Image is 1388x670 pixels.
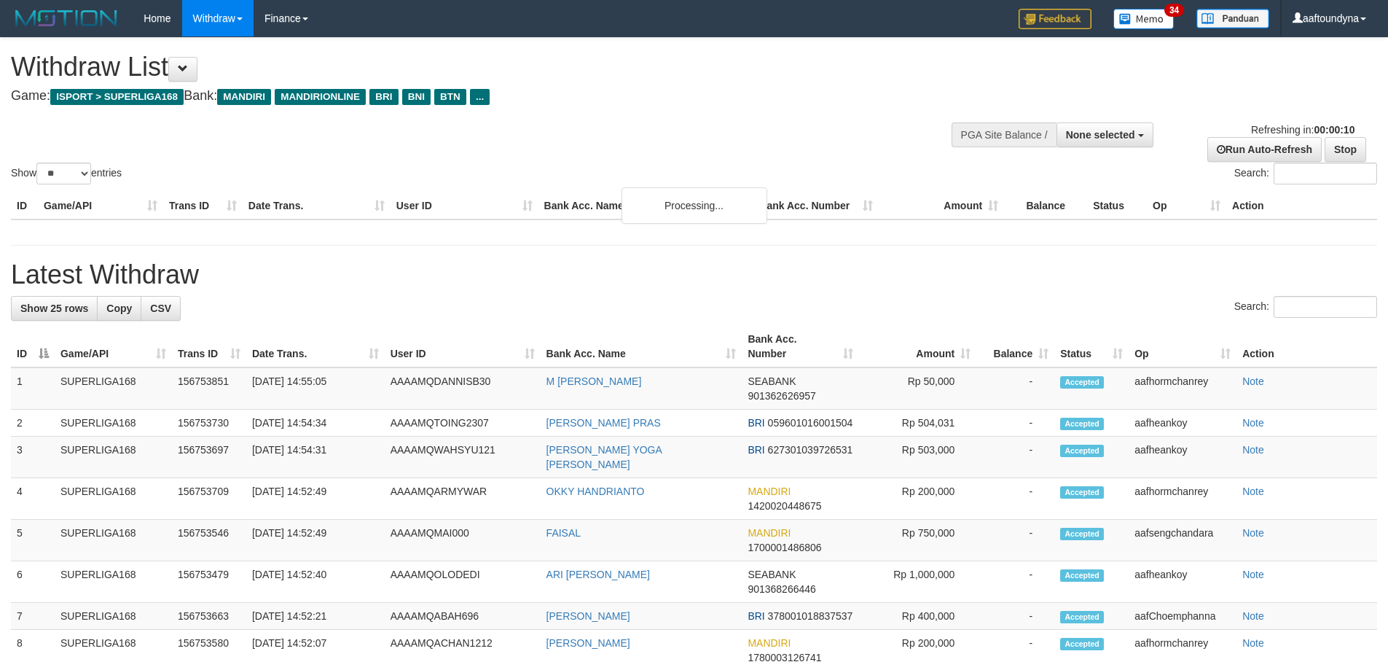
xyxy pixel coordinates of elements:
td: 1 [11,367,55,410]
td: 5 [11,520,55,561]
td: [DATE] 14:52:40 [246,561,385,603]
td: 6 [11,561,55,603]
td: - [976,367,1054,410]
td: SUPERLIGA168 [55,410,172,437]
span: Copy 901362626957 to clipboard [748,390,815,402]
img: MOTION_logo.png [11,7,122,29]
td: 2 [11,410,55,437]
span: Copy 059601016001504 to clipboard [768,417,853,429]
span: Refreshing in: [1251,124,1354,136]
span: Copy 378001018837537 to clipboard [768,610,853,622]
span: Accepted [1060,418,1104,430]
input: Search: [1274,163,1377,184]
span: BNI [402,89,431,105]
a: Note [1242,527,1264,539]
th: Status: activate to sort column ascending [1054,326,1129,367]
td: AAAAMQTOING2307 [385,410,541,437]
th: Action [1226,192,1377,219]
span: MANDIRI [748,486,791,497]
th: Op: activate to sort column ascending [1129,326,1236,367]
span: Copy 1420020448675 to clipboard [748,500,821,512]
a: CSV [141,296,181,321]
td: SUPERLIGA168 [55,603,172,630]
span: BRI [748,417,764,429]
span: BRI [748,610,764,622]
th: Amount [879,192,1004,219]
th: Bank Acc. Number [753,192,879,219]
th: Bank Acc. Number: activate to sort column ascending [742,326,859,367]
th: Status [1087,192,1147,219]
th: Trans ID: activate to sort column ascending [172,326,246,367]
a: Note [1242,444,1264,456]
th: Bank Acc. Name [538,192,754,219]
td: 3 [11,437,55,478]
a: [PERSON_NAME] YOGA [PERSON_NAME] [546,444,662,470]
img: panduan.png [1196,9,1269,28]
th: Game/API [38,192,163,219]
span: Accepted [1060,445,1104,457]
span: Accepted [1060,486,1104,499]
td: 156753709 [172,478,246,520]
th: User ID: activate to sort column ascending [385,326,541,367]
td: Rp 504,031 [859,410,976,437]
span: Copy 1780003126741 to clipboard [748,652,821,663]
td: [DATE] 14:52:21 [246,603,385,630]
span: MANDIRIONLINE [275,89,366,105]
td: Rp 400,000 [859,603,976,630]
td: - [976,520,1054,561]
td: SUPERLIGA168 [55,478,172,520]
th: Balance [1004,192,1087,219]
a: Note [1242,375,1264,387]
a: Note [1242,637,1264,649]
td: [DATE] 14:54:34 [246,410,385,437]
th: Trans ID [163,192,243,219]
button: None selected [1056,122,1153,147]
td: 7 [11,603,55,630]
th: Bank Acc. Name: activate to sort column ascending [541,326,742,367]
td: 156753697 [172,437,246,478]
span: SEABANK [748,375,796,387]
td: aafheankoy [1129,437,1236,478]
span: BRI [369,89,398,105]
td: AAAAMQWAHSYU121 [385,437,541,478]
th: Game/API: activate to sort column ascending [55,326,172,367]
td: aafhormchanrey [1129,478,1236,520]
th: ID: activate to sort column descending [11,326,55,367]
a: [PERSON_NAME] [546,610,630,622]
th: Action [1236,326,1377,367]
span: SEABANK [748,569,796,580]
a: Note [1242,610,1264,622]
td: [DATE] 14:52:49 [246,478,385,520]
td: Rp 50,000 [859,367,976,410]
strong: 00:00:10 [1314,124,1354,136]
td: [DATE] 14:54:31 [246,437,385,478]
span: Copy 901368266446 to clipboard [748,583,815,595]
th: Balance: activate to sort column ascending [976,326,1054,367]
td: SUPERLIGA168 [55,367,172,410]
label: Search: [1234,163,1377,184]
span: Copy [106,303,132,314]
td: aafheankoy [1129,561,1236,603]
a: Note [1242,569,1264,580]
span: CSV [150,303,171,314]
a: Note [1242,417,1264,429]
td: SUPERLIGA168 [55,561,172,603]
img: Button%20Memo.svg [1113,9,1175,29]
a: OKKY HANDRIANTO [546,486,645,497]
span: 34 [1164,4,1184,17]
span: ... [470,89,490,105]
input: Search: [1274,296,1377,318]
td: - [976,561,1054,603]
td: AAAAMQDANNISB30 [385,367,541,410]
th: Op [1147,192,1226,219]
td: Rp 1,000,000 [859,561,976,603]
select: Showentries [36,163,91,184]
td: aafChoemphanna [1129,603,1236,630]
td: SUPERLIGA168 [55,520,172,561]
div: PGA Site Balance / [952,122,1056,147]
td: 156753663 [172,603,246,630]
th: Date Trans. [243,192,391,219]
td: Rp 750,000 [859,520,976,561]
span: Accepted [1060,376,1104,389]
span: BTN [434,89,466,105]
